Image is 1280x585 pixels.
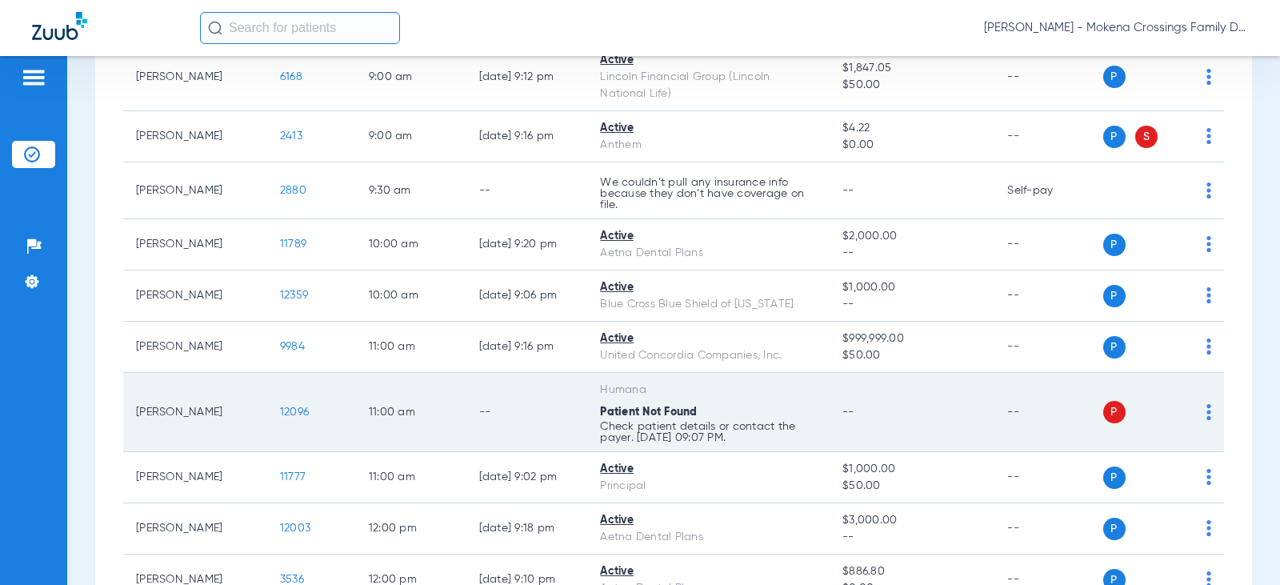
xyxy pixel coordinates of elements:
[280,341,305,352] span: 9984
[842,347,982,364] span: $50.00
[842,296,982,313] span: --
[994,219,1102,270] td: --
[600,331,817,347] div: Active
[600,137,817,154] div: Anthem
[600,461,817,478] div: Active
[1103,234,1126,256] span: P
[356,219,466,270] td: 10:00 AM
[1103,126,1126,148] span: P
[994,322,1102,373] td: --
[842,529,982,546] span: --
[466,503,588,555] td: [DATE] 9:18 PM
[280,574,304,585] span: 3536
[32,12,87,40] img: Zuub Logo
[994,270,1102,322] td: --
[123,219,267,270] td: [PERSON_NAME]
[123,162,267,219] td: [PERSON_NAME]
[842,245,982,262] span: --
[123,111,267,162] td: [PERSON_NAME]
[600,177,817,210] p: We couldn’t pull any insurance info because they don’t have coverage on file.
[356,43,466,111] td: 9:00 AM
[280,407,309,418] span: 12096
[842,478,982,495] span: $50.00
[123,373,267,452] td: [PERSON_NAME]
[842,185,854,196] span: --
[466,373,588,452] td: --
[466,452,588,503] td: [DATE] 9:02 PM
[600,382,817,399] div: Humana
[1206,287,1211,303] img: group-dot-blue.svg
[466,43,588,111] td: [DATE] 9:12 PM
[280,71,302,82] span: 6168
[356,322,466,373] td: 11:00 AM
[1103,285,1126,307] span: P
[600,245,817,262] div: Aetna Dental Plans
[600,421,817,443] p: Check patient details or contact the payer. [DATE] 09:07 PM.
[600,478,817,495] div: Principal
[123,503,267,555] td: [PERSON_NAME]
[600,563,817,580] div: Active
[842,512,982,529] span: $3,000.00
[123,43,267,111] td: [PERSON_NAME]
[994,503,1102,555] td: --
[842,279,982,296] span: $1,000.00
[984,20,1248,36] span: [PERSON_NAME] - Mokena Crossings Family Dental
[1103,336,1126,359] span: P
[466,322,588,373] td: [DATE] 9:16 PM
[1103,518,1126,540] span: P
[842,137,982,154] span: $0.00
[994,162,1102,219] td: Self-pay
[1206,469,1211,485] img: group-dot-blue.svg
[356,373,466,452] td: 11:00 AM
[356,270,466,322] td: 10:00 AM
[356,452,466,503] td: 11:00 AM
[994,452,1102,503] td: --
[1103,401,1126,423] span: P
[600,407,697,418] span: Patient Not Found
[1206,182,1211,198] img: group-dot-blue.svg
[1206,404,1211,420] img: group-dot-blue.svg
[1103,467,1126,489] span: P
[1103,66,1126,88] span: P
[842,120,982,137] span: $4.22
[466,219,588,270] td: [DATE] 9:20 PM
[600,228,817,245] div: Active
[1206,236,1211,252] img: group-dot-blue.svg
[1206,128,1211,144] img: group-dot-blue.svg
[200,12,400,44] input: Search for patients
[600,347,817,364] div: United Concordia Companies, Inc.
[123,452,267,503] td: [PERSON_NAME]
[994,43,1102,111] td: --
[600,120,817,137] div: Active
[994,111,1102,162] td: --
[356,503,466,555] td: 12:00 PM
[466,270,588,322] td: [DATE] 9:06 PM
[280,523,310,534] span: 12003
[466,111,588,162] td: [DATE] 9:16 PM
[466,162,588,219] td: --
[123,322,267,373] td: [PERSON_NAME]
[842,77,982,94] span: $50.00
[842,331,982,347] span: $999,999.00
[356,162,466,219] td: 9:30 AM
[208,21,222,35] img: Search Icon
[123,270,267,322] td: [PERSON_NAME]
[1206,69,1211,85] img: group-dot-blue.svg
[280,185,306,196] span: 2880
[842,60,982,77] span: $1,847.05
[1206,339,1211,355] img: group-dot-blue.svg
[842,228,982,245] span: $2,000.00
[600,529,817,546] div: Aetna Dental Plans
[842,407,854,418] span: --
[280,130,302,142] span: 2413
[280,238,306,250] span: 11789
[600,69,817,102] div: Lincoln Financial Group (Lincoln National Life)
[842,563,982,580] span: $886.80
[280,290,308,301] span: 12359
[1135,126,1158,148] span: S
[600,512,817,529] div: Active
[280,471,306,483] span: 11777
[600,52,817,69] div: Active
[1206,520,1211,536] img: group-dot-blue.svg
[21,68,46,87] img: hamburger-icon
